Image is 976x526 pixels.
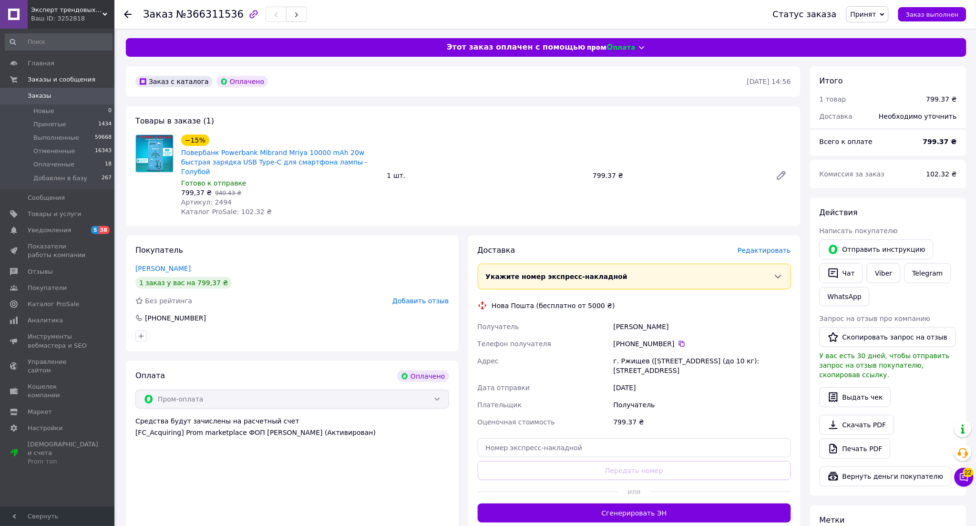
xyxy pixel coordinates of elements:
span: 799,37 ₴ [181,189,212,196]
span: Добавить отзыв [392,297,449,305]
span: №366311536 [176,9,244,20]
span: Комиссия за заказ [820,170,885,178]
span: Принятые [33,120,66,129]
button: Сгенерировать ЭН [478,504,791,523]
span: Настройки [28,424,62,433]
button: Заказ выполнен [898,7,966,21]
span: Каталог ProSale: 102.32 ₴ [181,208,272,216]
span: 22 [963,466,974,476]
span: Товары и услуги [28,210,82,218]
span: Покупатели [28,284,67,292]
span: Заказы [28,92,51,100]
span: Кошелек компании [28,382,88,400]
span: 0 [108,107,112,115]
div: 1 заказ у вас на 799,37 ₴ [135,277,232,289]
span: Каталог ProSale [28,300,79,309]
div: −15% [181,134,209,146]
span: Товары в заказе (1) [135,116,214,125]
span: Добавлен в базу [33,174,87,183]
span: или [618,487,650,496]
a: Telegram [904,263,951,283]
div: 799.37 ₴ [589,169,768,182]
a: Viber [867,263,900,283]
div: Статус заказа [773,10,837,19]
span: Маркет [28,408,52,416]
input: Номер экспресс-накладной [478,438,791,457]
span: Главная [28,59,54,68]
a: Повербанк Powerbank Mibrand Mriya 10000 mAh 20w быстрая зарядка USB Type-C для смартфона лампы - ... [181,149,368,175]
button: Вернуть деньги покупателю [820,466,952,486]
span: Доставка [478,246,515,255]
div: Оплачено [216,76,268,87]
span: Заказ [143,9,173,20]
button: Чат [820,263,863,283]
span: Уведомления [28,226,71,235]
div: Нова Пошта (бесплатно от 5000 ₴) [490,301,617,310]
span: Дата отправки [478,384,530,392]
span: [DEMOGRAPHIC_DATA] и счета [28,440,98,466]
span: Сообщения [28,194,65,202]
span: Принят [851,10,876,18]
span: Доставка [820,113,853,120]
span: Оценочная стоимость [478,418,555,426]
span: Редактировать [738,247,791,254]
div: Заказ с каталога [135,76,213,87]
span: 1434 [98,120,112,129]
span: Выполненные [33,134,79,142]
a: Печать PDF [820,439,891,459]
span: Итого [820,76,843,85]
div: Оплачено [397,371,449,382]
span: Действия [820,208,858,217]
div: Средства будут зачислены на расчетный счет [135,416,449,437]
span: Телефон получателя [478,340,552,348]
span: Заказы и сообщения [28,75,95,84]
span: 59668 [95,134,112,142]
span: Аналитика [28,316,63,325]
div: 799.37 ₴ [926,94,957,104]
div: [PHONE_NUMBER] [144,313,207,323]
span: 38 [99,226,110,234]
div: Получатель [612,396,793,413]
span: Новые [33,107,54,115]
span: Запрос на отзыв про компанию [820,315,931,322]
div: 1 шт. [383,169,589,182]
div: [FC_Acquiring] Prom marketplace ФОП [PERSON_NAME] (Активирован) [135,428,449,437]
a: WhatsApp [820,287,870,306]
time: [DATE] 14:56 [747,78,791,85]
span: 16343 [95,147,112,155]
span: Показатели работы компании [28,242,88,259]
span: Этот заказ оплачен с помощью [447,42,586,53]
a: [PERSON_NAME] [135,265,191,272]
span: Адрес [478,357,499,365]
span: Метки [820,516,845,525]
span: Покупатель [135,246,183,255]
span: Написать покупателю [820,227,898,235]
div: Вернуться назад [124,10,132,19]
span: Готово к отправке [181,179,247,187]
span: Плательщик [478,401,522,409]
span: Отзывы [28,268,53,276]
a: Редактировать [772,166,791,185]
div: г. Ржищев ([STREET_ADDRESS] (до 10 кг): [STREET_ADDRESS] [612,352,793,379]
button: Отправить инструкцию [820,239,934,259]
span: Заказ выполнен [906,11,959,18]
span: Без рейтинга [145,297,192,305]
span: Эксперт трендовых товаров top-expert.com.ua [31,6,103,14]
span: 5 [91,226,99,234]
span: Оплата [135,371,165,380]
span: 267 [102,174,112,183]
input: Поиск [5,33,113,51]
b: 799.37 ₴ [923,138,957,145]
span: Всего к оплате [820,138,873,145]
span: 940.43 ₴ [215,190,241,196]
span: Управление сайтом [28,358,88,375]
div: [PERSON_NAME] [612,318,793,335]
span: Укажите номер экспресс-накладной [486,273,628,280]
img: Повербанк Powerbank Mibrand Mriya 10000 mAh 20w быстрая зарядка USB Type-C для смартфона лампы - ... [136,135,173,172]
span: Отмененные [33,147,75,155]
a: Скачать PDF [820,415,894,435]
div: Необходимо уточнить [873,106,963,127]
span: Инструменты вебмастера и SEO [28,332,88,350]
div: [DATE] [612,379,793,396]
span: Оплаченные [33,160,74,169]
